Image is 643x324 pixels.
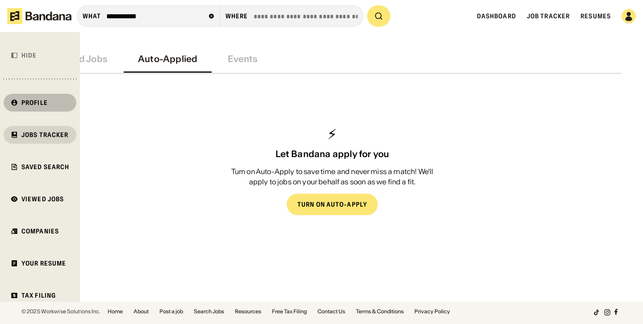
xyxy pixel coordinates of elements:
div: © 2025 Workwise Solutions Inc. [21,309,100,314]
a: Home [108,309,123,314]
a: Search Jobs [194,309,224,314]
div: Jobs Tracker [21,132,68,138]
span: Resumes [580,12,611,20]
a: Post a job [159,309,183,314]
a: Contact Us [317,309,345,314]
div: Companies [21,228,59,234]
a: Resources [235,309,261,314]
div: Saved Search [21,164,69,170]
div: Profile [21,100,48,106]
div: Your Resume [21,260,66,266]
a: Terms & Conditions [356,309,404,314]
div: Events [228,54,258,64]
div: Where [225,12,248,20]
img: Bandana logotype [7,8,71,24]
a: Free Tax Filing [272,309,307,314]
div: ⚡ [327,127,338,141]
div: Hide [21,52,37,58]
div: Turn on auto-apply [297,201,367,208]
div: Let Bandana apply for you [276,149,389,159]
div: what [83,12,101,20]
a: Privacy Policy [414,309,450,314]
a: About [134,309,149,314]
span: Dashboard [477,12,516,20]
div: Viewed Jobs [21,196,64,202]
div: Saved Jobs [57,54,108,64]
span: Job Tracker [527,12,570,20]
div: Tax Filing [21,292,56,299]
div: Turn on Auto-Apply to save time and never miss a match! We'll apply to jobs on your behalf as soo... [225,166,439,187]
div: Auto-Applied [138,54,197,64]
